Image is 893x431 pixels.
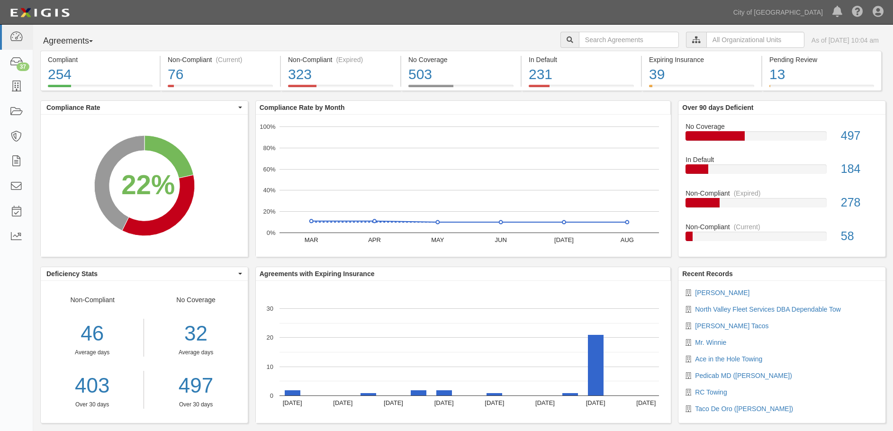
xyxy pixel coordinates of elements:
a: No Coverage497 [686,122,878,155]
a: No Coverage503 [401,85,521,92]
text: 80% [263,144,275,152]
a: In Default231 [522,85,641,92]
a: 403 [41,371,144,401]
svg: A chart. [256,115,671,257]
text: 60% [263,165,275,172]
a: Mr. Winnie [695,339,726,346]
b: Agreements with Expiring Insurance [260,270,375,278]
text: [DATE] [333,399,352,406]
text: APR [368,236,381,243]
text: 20% [263,208,275,215]
a: 497 [151,371,240,401]
img: logo-5460c22ac91f19d4615b14bd174203de0afe785f0fc80cf4dbbc73dc1793850b.png [7,4,72,21]
div: 46 [41,319,144,349]
div: 58 [834,228,885,245]
text: [DATE] [535,399,555,406]
div: Over 30 days [151,401,240,409]
text: MAR [304,236,318,243]
div: Non-Compliant [678,222,885,232]
div: 37 [17,63,29,71]
a: Non-Compliant(Current)76 [161,85,280,92]
div: 32 [151,319,240,349]
div: 22% [121,166,175,204]
text: 0% [266,229,275,236]
svg: A chart. [256,281,671,423]
div: 39 [649,64,754,85]
a: Non-Compliant(Expired)278 [686,189,878,222]
div: 278 [834,194,885,211]
div: 497 [834,127,885,144]
div: 323 [288,64,393,85]
div: 231 [529,64,634,85]
div: (Expired) [734,189,761,198]
text: [DATE] [282,399,302,406]
a: Non-Compliant(Current)58 [686,222,878,249]
a: Pending Review13 [762,85,882,92]
text: 30 [266,305,273,312]
div: No Coverage [678,122,885,131]
div: No Coverage [408,55,514,64]
text: [DATE] [384,399,403,406]
button: Deficiency Stats [41,267,248,280]
div: Non-Compliant [678,189,885,198]
div: In Default [678,155,885,164]
input: All Organizational Units [706,32,804,48]
i: Help Center - Complianz [852,7,863,18]
a: North Valley Fleet Services DBA Dependable Tow [695,305,841,313]
text: AUG [620,236,633,243]
div: Average days [41,349,144,357]
text: 20 [266,334,273,341]
text: 10 [266,363,273,370]
div: No Coverage [144,295,247,409]
button: Agreements [40,32,111,51]
input: Search Agreements [579,32,679,48]
span: Compliance Rate [46,103,236,112]
a: Ace in the Hole Towing [695,355,762,363]
div: (Current) [216,55,242,64]
div: Non-Compliant [41,295,144,409]
div: As of [DATE] 10:04 am [812,36,879,45]
div: Compliant [48,55,153,64]
text: [DATE] [554,236,574,243]
div: In Default [529,55,634,64]
div: 13 [769,64,874,85]
div: 76 [168,64,273,85]
button: Compliance Rate [41,101,248,114]
text: 100% [260,123,276,130]
a: [PERSON_NAME] [695,289,749,296]
text: 0 [270,392,273,399]
a: Expiring Insurance39 [642,85,761,92]
text: [DATE] [434,399,453,406]
a: Compliant254 [40,85,160,92]
b: Recent Records [682,270,733,278]
a: Pedicab MD ([PERSON_NAME]) [695,372,792,379]
div: 254 [48,64,153,85]
b: Compliance Rate by Month [260,104,345,111]
svg: A chart. [41,115,248,257]
text: [DATE] [586,399,605,406]
a: Taco De Oro ([PERSON_NAME]) [695,405,793,413]
div: Pending Review [769,55,874,64]
div: Average days [151,349,240,357]
span: Deficiency Stats [46,269,236,278]
b: Over 90 days Deficient [682,104,753,111]
text: JUN [495,236,506,243]
a: In Default184 [686,155,878,189]
div: 184 [834,161,885,178]
text: [DATE] [636,399,656,406]
a: City of [GEOGRAPHIC_DATA] [729,3,828,22]
div: Expiring Insurance [649,55,754,64]
text: [DATE] [485,399,504,406]
div: Non-Compliant (Current) [168,55,273,64]
a: [PERSON_NAME] Tacos [695,322,768,330]
div: (Expired) [336,55,363,64]
text: MAY [431,236,444,243]
div: Over 30 days [41,401,144,409]
div: (Current) [734,222,760,232]
text: 40% [263,187,275,194]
